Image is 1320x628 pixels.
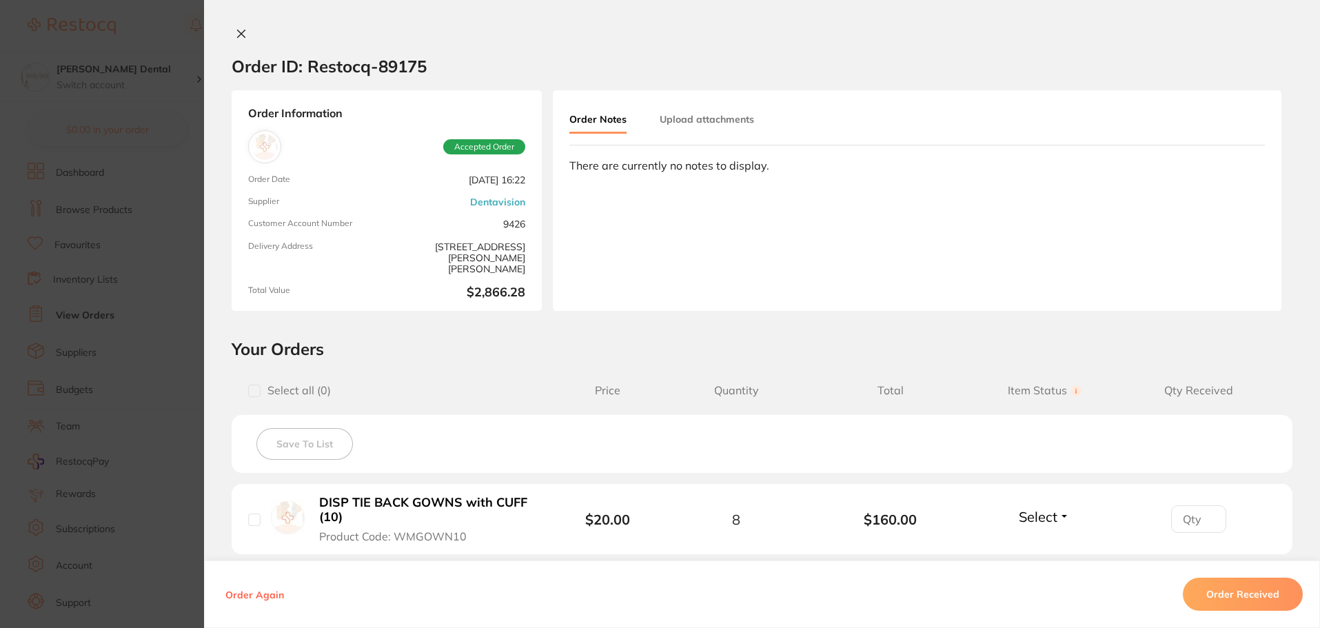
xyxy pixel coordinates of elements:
b: $160.00 [813,511,968,527]
span: Total [813,384,968,397]
h2: Your Orders [232,338,1292,359]
button: DISP TIE BACK GOWNS with CUFF (10) Product Code: WMGOWN10 [315,495,536,543]
p: Message from Restocq, sent 2d ago [60,242,245,254]
span: 9426 [392,219,525,230]
div: There are currently no notes to display. [569,159,1265,172]
span: Customer Account Number [248,219,381,230]
b: $2,866.28 [392,285,525,300]
strong: Order Information [248,107,525,119]
img: DISP TIE BACK GOWNS with CUFF (10) [271,501,305,535]
span: Qty Received [1121,384,1276,397]
span: Select [1019,508,1057,525]
span: Product Code: WMGOWN10 [319,530,467,543]
span: Price [556,384,659,397]
button: Order Again [221,588,288,600]
span: Delivery Address [248,241,381,274]
span: Total Value [248,285,381,300]
button: Upload attachments [660,107,754,132]
span: Select all ( 0 ) [261,384,331,397]
span: [DATE] 16:22 [392,174,525,185]
img: Profile image for Restocq [31,33,53,55]
div: message notification from Restocq, 2d ago. Hi Hornsby, ​ Starting 11 August, we’re making some up... [21,21,255,263]
div: Message content [60,30,245,236]
button: Order Notes [569,107,627,134]
b: DISP TIE BACK GOWNS with CUFF (10) [319,496,532,524]
img: Dentavision [252,134,278,160]
button: Save To List [256,428,353,460]
span: [STREET_ADDRESS][PERSON_NAME][PERSON_NAME] [392,241,525,274]
span: Accepted Order [443,139,525,154]
span: Supplier [248,196,381,207]
button: Select [1015,508,1074,525]
h2: Order ID: Restocq- 89175 [232,56,427,77]
a: Dentavision [470,196,525,207]
div: Hi [PERSON_NAME], ​ Starting [DATE], we’re making some updates to our product offerings on the Re... [60,30,245,354]
span: Order Date [248,174,381,185]
span: Quantity [659,384,813,397]
span: Item Status [968,384,1122,397]
button: Order Received [1183,578,1303,611]
span: 8 [732,511,740,527]
b: $20.00 [585,511,630,528]
input: Qty [1171,505,1226,533]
